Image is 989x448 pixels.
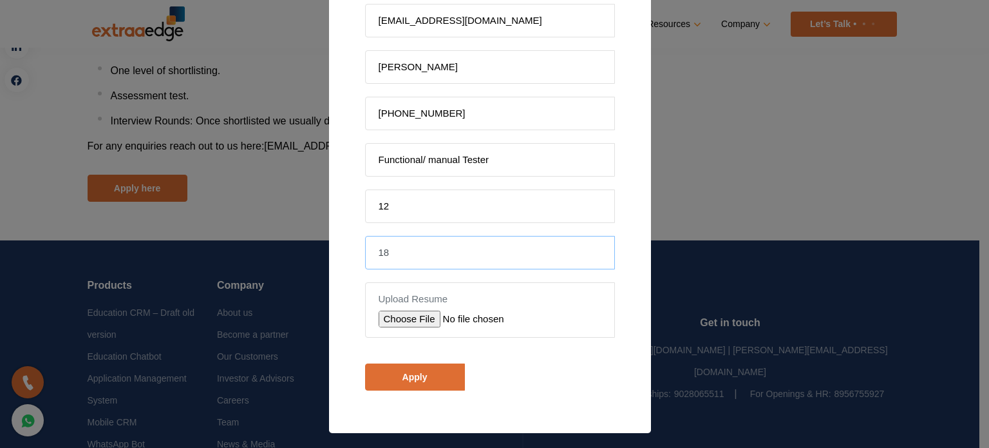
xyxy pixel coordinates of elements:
[365,97,615,130] input: Mobile
[365,50,615,84] input: Name
[379,293,601,306] label: Upload Resume
[365,190,615,223] input: Current CTC
[365,364,465,391] input: Apply
[365,236,615,269] input: Expected CTC
[365,4,615,37] input: Email
[365,143,615,177] input: Position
